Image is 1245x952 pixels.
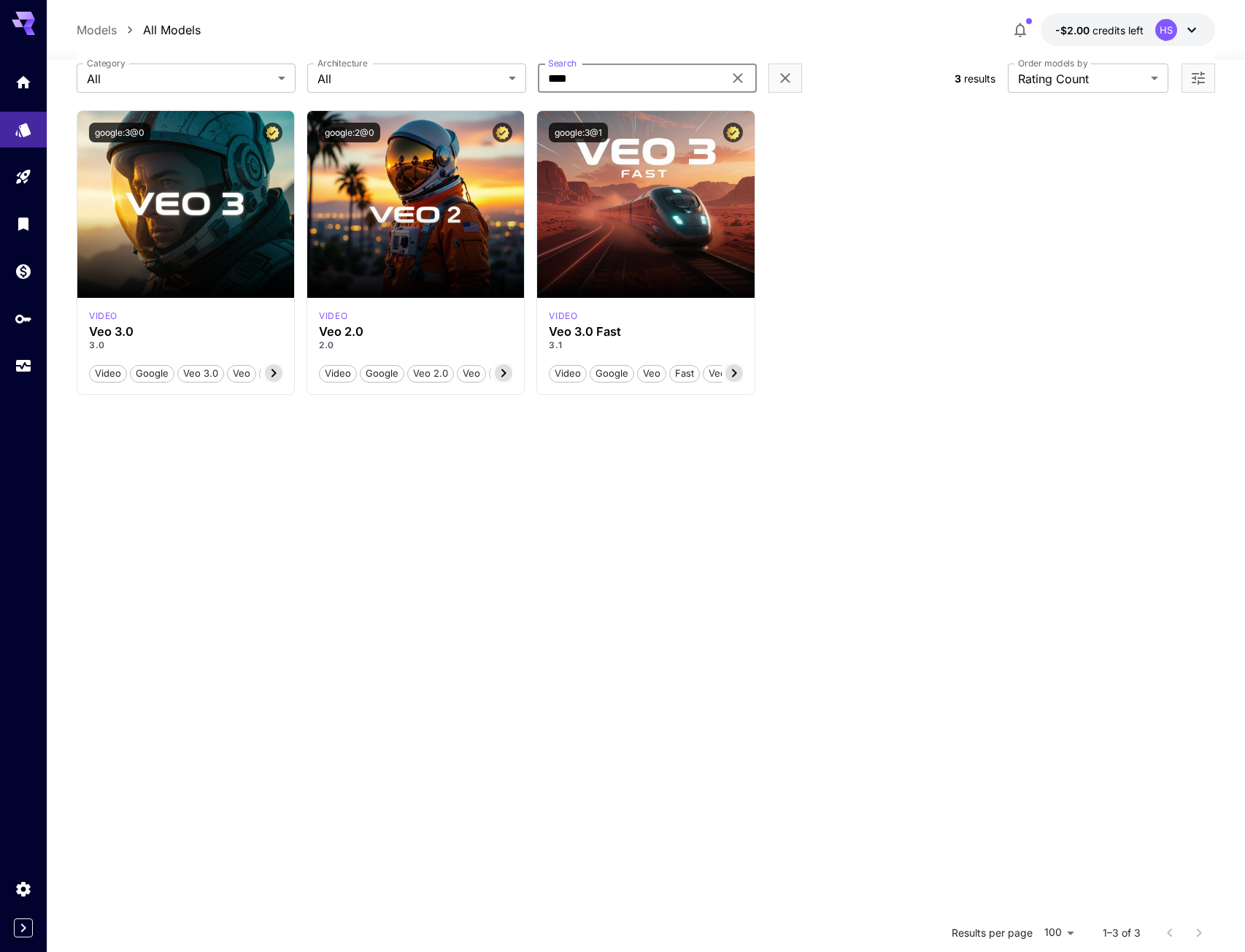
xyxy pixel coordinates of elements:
span: 3 [955,72,961,85]
button: -$2.00HS [1041,13,1215,47]
button: Veo 3.0 [177,364,224,383]
div: Library [15,215,32,233]
button: Certified Model – Vetted for best performance and includes a commercial license. [493,123,512,142]
button: Video [549,364,587,383]
button: Certified Model – Vetted for best performance and includes a commercial license. [263,123,282,142]
p: 1–3 of 3 [1103,926,1141,940]
span: Veo [458,366,485,381]
h3: Veo 3.0 Fast [549,325,742,339]
span: Veo [638,366,666,381]
div: Models [15,116,32,134]
button: Veo [637,364,666,383]
button: Video [319,364,357,383]
p: video [549,310,577,323]
span: Google [590,366,633,381]
a: All Models [143,21,201,39]
span: Video [90,366,126,381]
div: Usage [15,357,32,375]
div: -$2.00 [1055,23,1144,38]
button: T2V [259,364,289,383]
p: 3.0 [89,339,282,352]
button: Fast [669,364,700,383]
div: Playground [15,168,32,186]
span: Video [320,366,356,381]
button: Video [89,364,127,383]
nav: breadcrumb [77,21,201,39]
button: Certified Model – Vetted for best performance and includes a commercial license. [723,123,743,142]
button: Google [360,364,404,383]
p: 3.1 [549,339,742,352]
label: Category [87,57,126,69]
div: google_veo_3 [89,310,117,323]
p: video [319,310,347,323]
button: T2V [489,364,519,383]
span: Veo 3.0 [178,366,223,381]
span: results [964,72,995,85]
div: 100 [1038,922,1079,943]
button: google:3@0 [89,123,150,142]
button: google:3@1 [549,123,608,142]
p: 2.0 [319,339,512,352]
label: Architecture [317,57,367,69]
span: Veo 3 Fast [704,366,762,381]
a: Models [77,21,117,39]
p: Results per page [952,926,1033,940]
span: Google [361,366,404,381]
label: Search [548,57,577,69]
div: API Keys [15,310,32,328]
div: Home [15,69,32,87]
label: Order models by [1018,57,1087,69]
button: Veo [227,364,256,383]
h3: Veo 3.0 [89,325,282,339]
div: HS [1155,19,1177,41]
button: Expand sidebar [14,918,33,937]
p: video [89,310,117,323]
div: google_veo_2 [319,310,347,323]
span: Rating Count [1018,70,1145,88]
span: Video [550,366,586,381]
button: Open more filters [1190,69,1207,88]
button: Veo [457,364,486,383]
span: Veo [228,366,255,381]
button: Google [130,364,174,383]
h3: Veo 2.0 [319,325,512,339]
button: Google [590,364,634,383]
span: T2V [490,366,518,381]
span: All [87,70,272,88]
span: Veo 2.0 [408,366,453,381]
div: Settings [15,880,32,898]
button: Clear filters (1) [776,69,794,88]
button: Veo 3 Fast [703,364,763,383]
div: google_veo_3_fast [549,310,577,323]
div: Wallet [15,262,32,280]
span: credits left [1092,24,1144,37]
button: Veo 2.0 [407,364,454,383]
span: T2V [260,366,288,381]
span: Fast [670,366,699,381]
span: All [317,70,503,88]
span: Google [131,366,174,381]
span: -$2.00 [1055,24,1092,37]
button: google:2@0 [319,123,380,142]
